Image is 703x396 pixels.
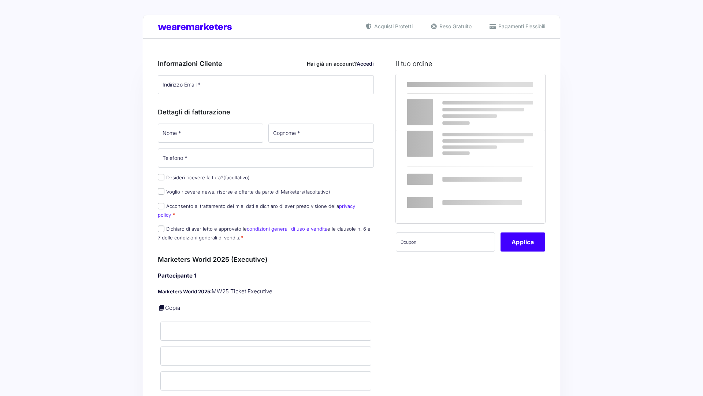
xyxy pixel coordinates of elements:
input: Telefono * [158,148,374,168]
input: Desideri ricevere fattura?(facoltativo) [158,174,164,180]
th: Subtotale [478,74,545,93]
span: (facoltativo) [223,175,250,180]
td: Marketers World 2025 (Executive) - MW25 Ticket Executive [396,93,478,131]
span: (facoltativo) [304,189,330,195]
a: Copia [165,304,180,311]
h3: Dettagli di fatturazione [158,107,374,117]
a: Copia i dettagli dell'acquirente [158,304,165,311]
button: Applica [501,232,545,252]
div: Hai già un account? [307,60,374,67]
input: Coupon [396,232,495,252]
th: Totale [396,154,478,223]
span: Pagamenti Flessibili [496,22,545,30]
a: Accedi [357,60,374,67]
input: Indirizzo Email * [158,75,374,94]
p: MW25 Ticket Executive [158,287,374,296]
h3: Il tuo ordine [396,59,545,69]
input: Voglio ricevere news, risorse e offerte da parte di Marketers(facoltativo) [158,188,164,195]
input: Cognome * [268,124,374,143]
label: Desideri ricevere fattura? [158,175,250,180]
a: privacy policy [158,203,355,217]
h3: Informazioni Cliente [158,59,374,69]
label: Dichiaro di aver letto e approvato le e le clausole n. 6 e 7 delle condizioni generali di vendita [158,226,371,240]
input: Nome * [158,124,263,143]
th: Prodotto [396,74,478,93]
h3: Marketers World 2025 (Executive) [158,254,374,264]
span: Reso Gratuito [438,22,472,30]
h4: Partecipante 1 [158,272,374,280]
strong: Marketers World 2025: [158,289,212,294]
a: condizioni generali di uso e vendita [247,226,327,232]
th: Subtotale [396,131,478,154]
input: Acconsento al trattamento dei miei dati e dichiaro di aver preso visione dellaprivacy policy [158,203,164,209]
span: Acquisti Protetti [372,22,413,30]
label: Acconsento al trattamento dei miei dati e dichiaro di aver preso visione della [158,203,355,217]
label: Voglio ricevere news, risorse e offerte da parte di Marketers [158,189,330,195]
input: Dichiaro di aver letto e approvato lecondizioni generali di uso e venditae le clausole n. 6 e 7 d... [158,225,164,232]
